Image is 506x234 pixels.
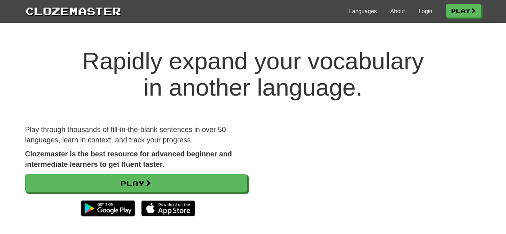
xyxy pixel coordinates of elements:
img: Download_on_the_App_Store_Badge_US-UK_135x40-25178aeef6eb6b83b96f5f2d004eda3bffbb37122de64afbaef7... [141,200,195,216]
a: About [390,7,405,15]
a: Languages [349,7,377,15]
p: Play through thousands of fill-in-the-blank sentences in over 50 languages, learn in context, and... [25,125,247,145]
a: Login [418,7,432,15]
img: Get it on Google Play [77,196,139,220]
a: Clozemaster [25,3,121,18]
a: Play [446,4,481,18]
a: Play [25,174,247,192]
strong: Clozemaster is the best resource for advanced beginner and intermediate learners to get fluent fa... [25,150,232,168]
